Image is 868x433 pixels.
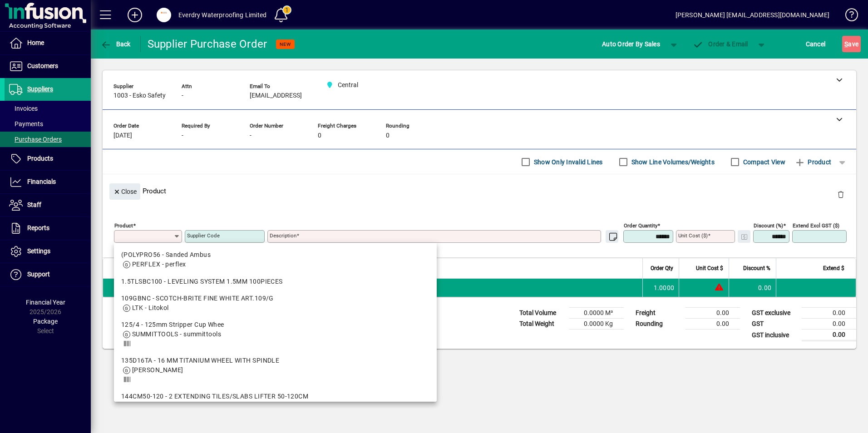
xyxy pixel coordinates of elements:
span: Suppliers [27,85,53,93]
td: 0.00 [729,279,776,297]
mat-option: (POLYPRO56 - Sanded Ambus [114,246,437,273]
span: Package [33,318,58,325]
td: 0.00 [686,308,740,319]
span: [DATE] [113,132,132,139]
a: Payments [5,116,91,132]
mat-option: 125/4 - 125mm Stripper Cup Whee [114,316,437,352]
div: [PERSON_NAME] [EMAIL_ADDRESS][DOMAIN_NAME] [676,8,829,22]
span: Settings [27,247,50,255]
span: S [844,40,848,48]
a: Customers [5,55,91,78]
app-page-header-button: Back [91,36,141,52]
span: Discount % [743,263,770,273]
td: 1.0000 [642,279,679,297]
td: 0.0000 Kg [569,319,624,330]
span: Financials [27,178,56,185]
label: Compact View [741,157,785,167]
div: 1.5TLSBC100 - LEVELING SYSTEM 1.5MM 100PIECES [121,277,429,286]
mat-label: Product [114,222,133,229]
mat-label: Description [270,232,296,239]
span: Extend $ [823,263,844,273]
span: Staff [27,201,41,208]
span: ave [844,37,858,51]
div: Supplier Purchase Order [148,37,267,51]
span: PERFLEX - perflex [132,261,186,268]
button: Back [98,36,133,52]
app-page-header-button: Delete [830,190,852,198]
span: 1003 - Esko Safety [113,92,166,99]
td: 0.0000 M³ [569,308,624,319]
div: Everdry Waterproofing Limited [178,8,266,22]
mat-label: Supplier Code [187,232,220,239]
span: Invoices [9,105,38,112]
td: Freight [631,308,686,319]
span: 0 [318,132,321,139]
span: - [250,132,252,139]
span: Close [113,184,137,199]
td: Total Volume [515,308,569,319]
div: Product [103,174,856,207]
div: 125/4 - 125mm Stripper Cup Whee [121,320,429,330]
span: Support [27,271,50,278]
td: GST inclusive [747,330,802,341]
a: Support [5,263,91,286]
app-page-header-button: Close [107,187,143,195]
span: [EMAIL_ADDRESS] [250,92,302,99]
button: Order & Email [688,36,753,52]
a: Products [5,148,91,170]
label: Show Line Volumes/Weights [630,157,715,167]
button: Close [109,183,140,200]
mat-option: 1.5TLSBC100 - LEVELING SYSTEM 1.5MM 100PIECES [114,273,437,290]
a: Home [5,32,91,54]
button: Delete [830,183,852,205]
div: 109GBNC - SCOTCH-BRITE FINE WHITE ART.109/G [121,294,429,303]
span: Back [100,40,131,48]
span: [PERSON_NAME] [132,366,183,374]
mat-label: Discount (%) [754,222,783,229]
td: 0.00 [686,319,740,330]
mat-label: Extend excl GST ($) [793,222,839,229]
a: Knowledge Base [838,2,857,31]
button: Save [842,36,861,52]
a: Reports [5,217,91,240]
td: GST [747,319,802,330]
span: Cancel [806,37,826,51]
span: NEW [280,41,291,47]
span: 0 [386,132,390,139]
a: Settings [5,240,91,263]
button: Auto Order By Sales [597,36,665,52]
span: Financial Year [26,299,65,306]
mat-label: Unit Cost ($) [678,232,708,239]
span: - [182,132,183,139]
span: LTK - Litokol [132,304,169,311]
td: 0.00 [802,319,856,330]
div: 135D16TA - 16 MM TITANIUM WHEEL WITH SPINDLE [121,356,429,365]
mat-label: Order Quantity [624,222,657,229]
label: Show Only Invalid Lines [532,157,603,167]
td: Total Weight [515,319,569,330]
span: Products [27,155,53,162]
span: Home [27,39,44,46]
td: 0.00 [802,330,856,341]
span: Payments [9,120,43,128]
span: Reports [27,224,49,231]
mat-option: 144CM50-120 - 2 EXTENDING TILES/SLABS LIFTER 50-120CM [114,388,437,424]
a: Financials [5,171,91,193]
span: Order Qty [651,263,673,273]
a: Invoices [5,101,91,116]
button: Profile [149,7,178,23]
span: Order & Email [693,40,748,48]
td: Rounding [631,319,686,330]
mat-option: 109GBNC - SCOTCH-BRITE FINE WHITE ART.109/G [114,290,437,316]
span: Customers [27,62,58,69]
span: Unit Cost $ [696,263,723,273]
div: (POLYPRO56 - Sanded Ambus [121,250,429,260]
span: SUMMITTOOLS - summittools [132,330,221,338]
td: 0.00 [802,308,856,319]
mat-option: 135D16TA - 16 MM TITANIUM WHEEL WITH SPINDLE [114,352,437,388]
span: - [182,92,183,99]
span: Auto Order By Sales [602,37,660,51]
div: 144CM50-120 - 2 EXTENDING TILES/SLABS LIFTER 50-120CM [121,392,429,401]
span: Purchase Orders [9,136,62,143]
a: Purchase Orders [5,132,91,147]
